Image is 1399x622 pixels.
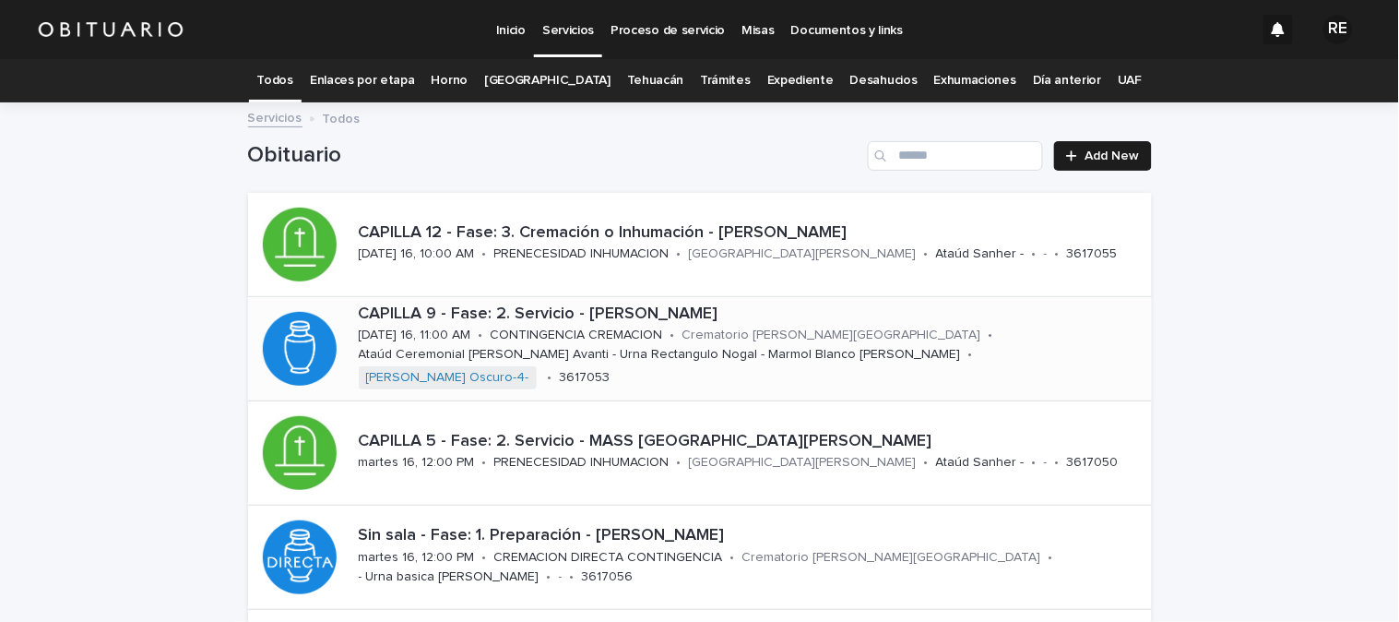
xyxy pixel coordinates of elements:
a: CAPILLA 5 - Fase: 2. Servicio - MASS [GEOGRAPHIC_DATA][PERSON_NAME]martes 16, 12:00 PM•PRENECESID... [248,401,1152,506]
p: - [1044,246,1048,262]
a: CAPILLA 9 - Fase: 2. Servicio - [PERSON_NAME][DATE] 16, 11:00 AM•CONTINGENCIA CREMACION•Crematori... [248,297,1152,401]
p: CAPILLA 12 - Fase: 3. Cremación o Inhumación - [PERSON_NAME] [359,223,1144,244]
p: 3617055 [1067,246,1118,262]
p: martes 16, 12:00 PM [359,455,475,471]
a: Día anterior [1033,59,1101,102]
a: Exhumaciones [934,59,1016,102]
p: • [479,328,483,343]
p: PRENECESIDAD INHUMACION [494,246,670,262]
p: - [1044,455,1048,471]
p: • [482,455,487,471]
a: Sin sala - Fase: 1. Preparación - [PERSON_NAME]martes 16, 12:00 PM•CREMACION DIRECTA CONTINGENCIA... [248,506,1152,610]
p: • [570,569,575,585]
p: CAPILLA 9 - Fase: 2. Servicio - [PERSON_NAME] [359,305,1144,325]
a: Todos [257,59,293,102]
p: [GEOGRAPHIC_DATA][PERSON_NAME] [689,246,917,262]
p: • [547,569,551,585]
p: • [989,328,993,343]
p: Sin sala - Fase: 1. Preparación - [PERSON_NAME] [359,526,1144,546]
p: 3617056 [582,569,634,585]
p: • [548,370,552,386]
a: Add New [1054,141,1151,171]
p: 3617050 [1067,455,1119,471]
p: martes 16, 12:00 PM [359,550,475,566]
p: • [1055,246,1060,262]
a: Horno [432,59,468,102]
p: • [968,347,973,363]
a: CAPILLA 12 - Fase: 3. Cremación o Inhumación - [PERSON_NAME][DATE] 16, 10:00 AM•PRENECESIDAD INHU... [248,193,1152,297]
p: Crematorio [PERSON_NAME][GEOGRAPHIC_DATA] [742,550,1041,566]
p: Ataúd Sanher - [936,455,1025,471]
p: Ataúd Sanher - [936,246,1025,262]
p: PRENECESIDAD INHUMACION [494,455,670,471]
div: RE [1323,15,1353,44]
a: Enlaces por etapa [310,59,415,102]
h1: Obituario [248,142,861,169]
p: • [482,246,487,262]
p: CONTINGENCIA CREMACION [491,328,663,343]
p: Crematorio [PERSON_NAME][GEOGRAPHIC_DATA] [682,328,981,343]
img: HUM7g2VNRLqGMmR9WVqf [37,11,184,48]
p: • [1032,455,1037,471]
p: • [677,246,682,262]
p: • [924,246,929,262]
a: Tehuacán [627,59,684,102]
a: UAF [1118,59,1142,102]
a: Trámites [700,59,751,102]
p: 3617053 [560,370,611,386]
p: • [1055,455,1060,471]
a: Expediente [767,59,834,102]
p: CREMACION DIRECTA CONTINGENCIA [494,550,723,566]
p: • [730,550,735,566]
a: Servicios [248,106,302,127]
p: • [1049,550,1053,566]
p: • [670,328,675,343]
span: Add New [1085,150,1140,162]
p: Todos [323,107,361,127]
p: - [559,569,563,585]
input: Search [868,141,1043,171]
a: [GEOGRAPHIC_DATA] [484,59,611,102]
p: Ataúd Ceremonial [PERSON_NAME] Avanti - Urna Rectangulo Nogal - Marmol Blanco [PERSON_NAME] [359,347,961,363]
p: • [482,550,487,566]
a: [PERSON_NAME] Oscuro-4- [366,370,529,386]
p: - Urna basica [PERSON_NAME] [359,569,539,585]
a: Desahucios [850,59,918,102]
p: [DATE] 16, 11:00 AM [359,328,471,343]
p: • [677,455,682,471]
p: CAPILLA 5 - Fase: 2. Servicio - MASS [GEOGRAPHIC_DATA][PERSON_NAME] [359,432,1144,452]
p: [DATE] 16, 10:00 AM [359,246,475,262]
p: • [1032,246,1037,262]
p: • [924,455,929,471]
p: [GEOGRAPHIC_DATA][PERSON_NAME] [689,455,917,471]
